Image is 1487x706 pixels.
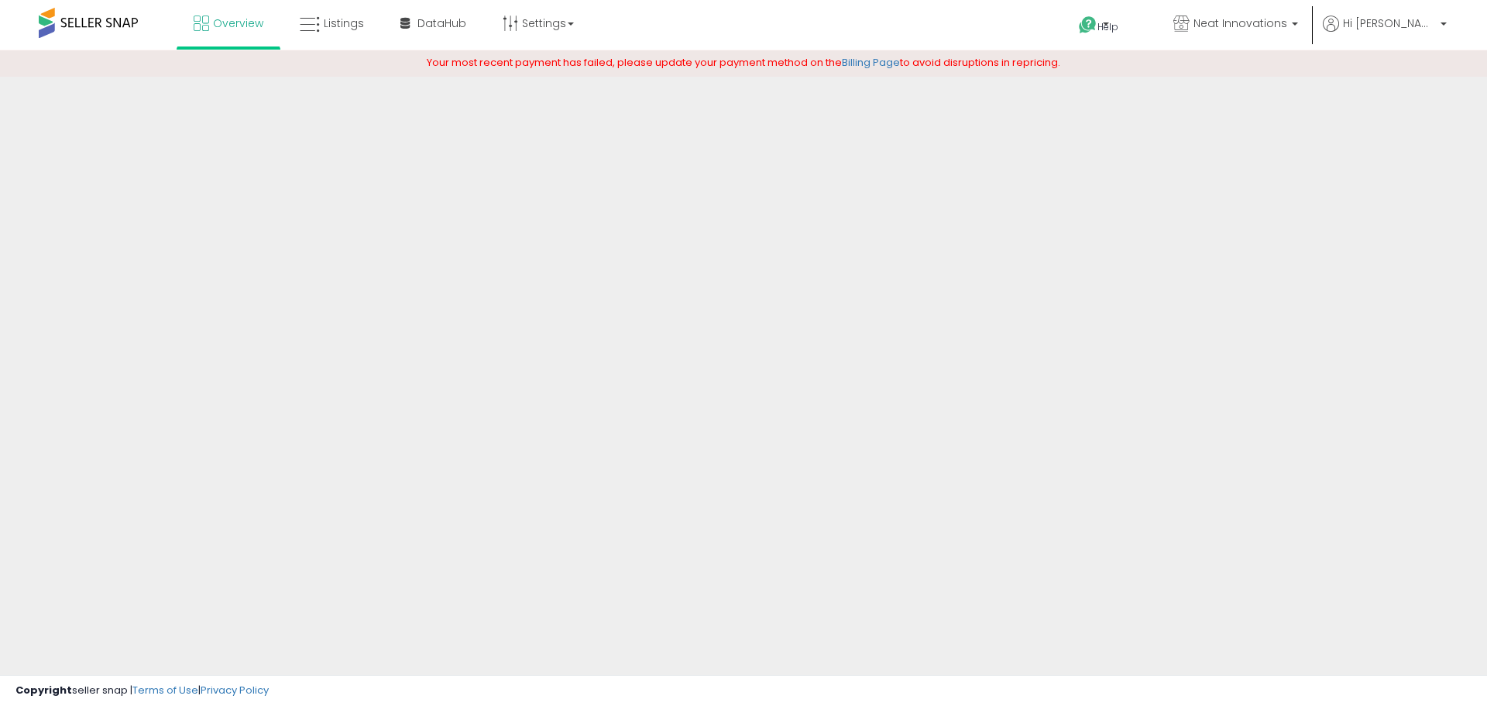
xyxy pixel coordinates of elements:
a: Hi [PERSON_NAME] [1323,15,1447,50]
a: Help [1066,4,1149,50]
strong: Copyright [15,683,72,697]
i: Get Help [1078,15,1097,35]
span: Listings [324,15,364,31]
span: Neat Innovations [1193,15,1287,31]
span: DataHub [417,15,466,31]
span: Overview [213,15,263,31]
a: Privacy Policy [201,683,269,697]
div: seller snap | | [15,684,269,698]
a: Terms of Use [132,683,198,697]
span: Hi [PERSON_NAME] [1343,15,1436,31]
span: Your most recent payment has failed, please update your payment method on the to avoid disruption... [427,55,1060,70]
a: Billing Page [842,55,900,70]
span: Help [1097,20,1118,33]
